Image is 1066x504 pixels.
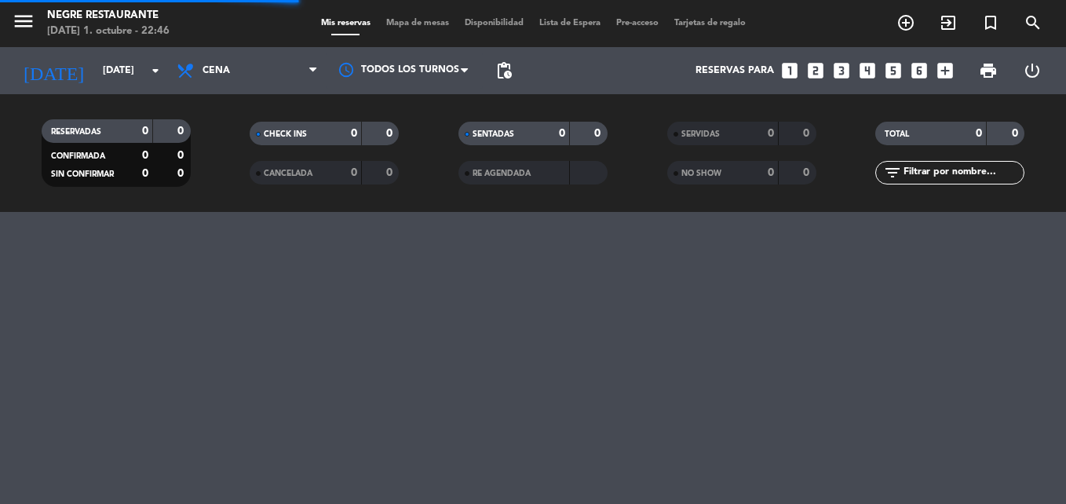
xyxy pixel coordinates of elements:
[981,13,1000,32] i: turned_in_not
[885,130,909,138] span: TOTAL
[883,60,904,81] i: looks_5
[203,65,230,76] span: Cena
[883,163,902,182] i: filter_list
[51,128,101,136] span: RESERVADAS
[51,152,105,160] span: CONFIRMADA
[831,60,852,81] i: looks_3
[177,168,187,179] strong: 0
[768,167,774,178] strong: 0
[979,61,998,80] span: print
[177,150,187,161] strong: 0
[386,128,396,139] strong: 0
[594,128,604,139] strong: 0
[142,126,148,137] strong: 0
[264,130,307,138] span: CHECK INS
[681,130,720,138] span: SERVIDAS
[803,128,812,139] strong: 0
[803,167,812,178] strong: 0
[976,128,982,139] strong: 0
[47,8,170,24] div: Negre Restaurante
[146,61,165,80] i: arrow_drop_down
[1010,47,1054,94] div: LOG OUT
[1012,128,1021,139] strong: 0
[378,19,457,27] span: Mapa de mesas
[902,164,1024,181] input: Filtrar por nombre...
[12,9,35,38] button: menu
[51,170,114,178] span: SIN CONFIRMAR
[695,65,774,76] span: Reservas para
[313,19,378,27] span: Mis reservas
[768,128,774,139] strong: 0
[779,60,800,81] i: looks_one
[1024,13,1042,32] i: search
[666,19,754,27] span: Tarjetas de regalo
[351,167,357,178] strong: 0
[608,19,666,27] span: Pre-acceso
[386,167,396,178] strong: 0
[935,60,955,81] i: add_box
[12,53,95,88] i: [DATE]
[457,19,531,27] span: Disponibilidad
[142,168,148,179] strong: 0
[909,60,929,81] i: looks_6
[531,19,608,27] span: Lista de Espera
[857,60,878,81] i: looks_4
[264,170,312,177] span: CANCELADA
[1023,61,1042,80] i: power_settings_new
[805,60,826,81] i: looks_two
[681,170,721,177] span: NO SHOW
[177,126,187,137] strong: 0
[473,170,531,177] span: RE AGENDADA
[559,128,565,139] strong: 0
[495,61,513,80] span: pending_actions
[47,24,170,39] div: [DATE] 1. octubre - 22:46
[12,9,35,33] i: menu
[473,130,514,138] span: SENTADAS
[939,13,958,32] i: exit_to_app
[351,128,357,139] strong: 0
[142,150,148,161] strong: 0
[896,13,915,32] i: add_circle_outline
